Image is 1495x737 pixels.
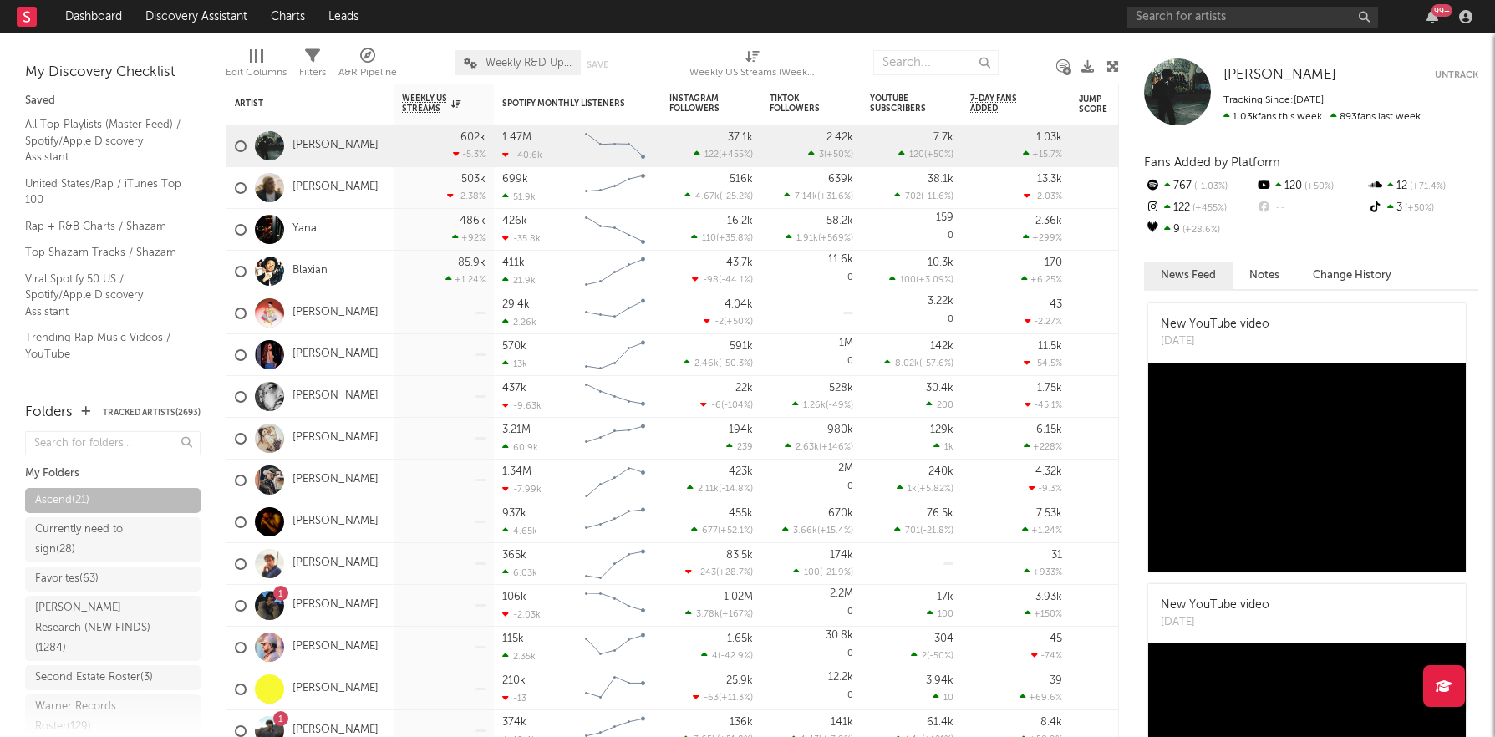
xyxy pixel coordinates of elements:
div: 31 [1051,550,1062,561]
div: Second Estate Roster ( 3 ) [35,668,153,688]
span: 4.67k [695,192,720,201]
div: 30.8k [826,630,853,641]
div: 77.0 [1079,387,1146,407]
div: 43 [1050,299,1062,310]
div: ( ) [704,316,753,327]
div: -7.99k [502,484,542,495]
a: Currently need to sign(28) [25,517,201,562]
svg: Chart title [577,125,653,167]
a: [PERSON_NAME] [1223,67,1336,84]
span: 2.46k [694,359,719,368]
svg: Chart title [577,251,653,292]
div: 426k [502,216,527,226]
span: +569 % [821,234,851,243]
div: Saved [25,91,201,111]
div: +1.24 % [1022,525,1062,536]
div: 1.02M [724,592,753,602]
span: 1k [944,443,953,452]
div: Folders [25,403,73,423]
div: ( ) [694,149,753,160]
div: -54.5 % [1024,358,1062,368]
span: -14.8 % [721,485,750,494]
div: 45 [1050,633,1062,644]
div: ( ) [808,149,853,160]
button: Notes [1233,262,1296,289]
span: -1.03 % [1192,182,1228,191]
div: 115k [502,633,524,644]
span: 677 [702,526,718,536]
div: 2.35k [502,651,536,662]
div: 73.6 [1079,638,1146,658]
div: Instagram Followers [669,94,728,114]
svg: Chart title [577,543,653,585]
span: +50 % [1402,204,1434,213]
svg: Chart title [577,418,653,460]
div: Artist [235,99,360,109]
div: 79.4 [1079,303,1146,323]
div: 670k [828,508,853,519]
span: +15.4 % [820,526,851,536]
div: +299 % [1023,232,1062,243]
div: 7.53k [1036,508,1062,519]
span: +35.8 % [719,234,750,243]
div: 591k [730,341,753,352]
div: ( ) [894,525,953,536]
div: Jump Score [1079,94,1121,114]
span: Tracking Since: [DATE] [1223,95,1324,105]
span: -50 % [929,652,951,661]
a: Favorites(63) [25,567,201,592]
svg: Chart title [577,334,653,376]
div: -2.03 % [1024,191,1062,201]
div: +15.7 % [1023,149,1062,160]
div: ( ) [894,191,953,201]
div: ( ) [685,608,753,619]
span: 7.14k [795,192,817,201]
div: 76.5k [927,508,953,519]
div: 22k [735,383,753,394]
div: -2.38 % [447,191,486,201]
div: 80.6 [1079,345,1146,365]
div: 4.65k [502,526,537,536]
span: 1.03k fans this week [1223,112,1322,122]
div: 411k [502,257,525,268]
span: 3.78k [696,610,720,619]
svg: Chart title [577,167,653,209]
a: [PERSON_NAME] [292,389,379,404]
div: -9.3 % [1029,483,1062,494]
span: 100 [938,610,953,619]
div: ( ) [786,232,853,243]
div: 79.3 [1079,512,1146,532]
svg: Chart title [577,376,653,418]
span: -21.9 % [822,568,851,577]
div: ( ) [889,274,953,285]
div: 13k [502,358,527,369]
svg: Chart title [577,627,653,668]
input: Search... [873,50,999,75]
div: 13.3k [1037,174,1062,185]
div: 10.3k [928,257,953,268]
div: 51.9k [502,191,536,202]
a: [PERSON_NAME] [292,139,379,153]
div: 767 [1144,175,1255,197]
div: 80.4 [1079,178,1146,198]
span: 200 [937,401,953,410]
a: Ascend(21) [25,488,201,513]
div: -9.63k [502,400,542,411]
div: [PERSON_NAME] Research (NEW FINDS) ( 1284 ) [35,598,153,658]
div: 16.2k [727,216,753,226]
span: [PERSON_NAME] [1223,68,1336,82]
div: 639k [828,174,853,185]
span: -44.1 % [721,276,750,285]
div: 570k [502,341,526,352]
span: +455 % [1190,204,1227,213]
div: +1.24 % [445,274,486,285]
div: ( ) [691,232,753,243]
div: 1.03k [1036,132,1062,143]
a: [PERSON_NAME] Research (NEW FINDS)(1284) [25,596,201,661]
span: 7-Day Fans Added [970,94,1037,114]
span: 893 fans last week [1223,112,1421,122]
div: ( ) [684,191,753,201]
div: Currently need to sign ( 28 ) [35,520,153,560]
div: 6.03k [502,567,537,578]
span: 3.66k [793,526,817,536]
